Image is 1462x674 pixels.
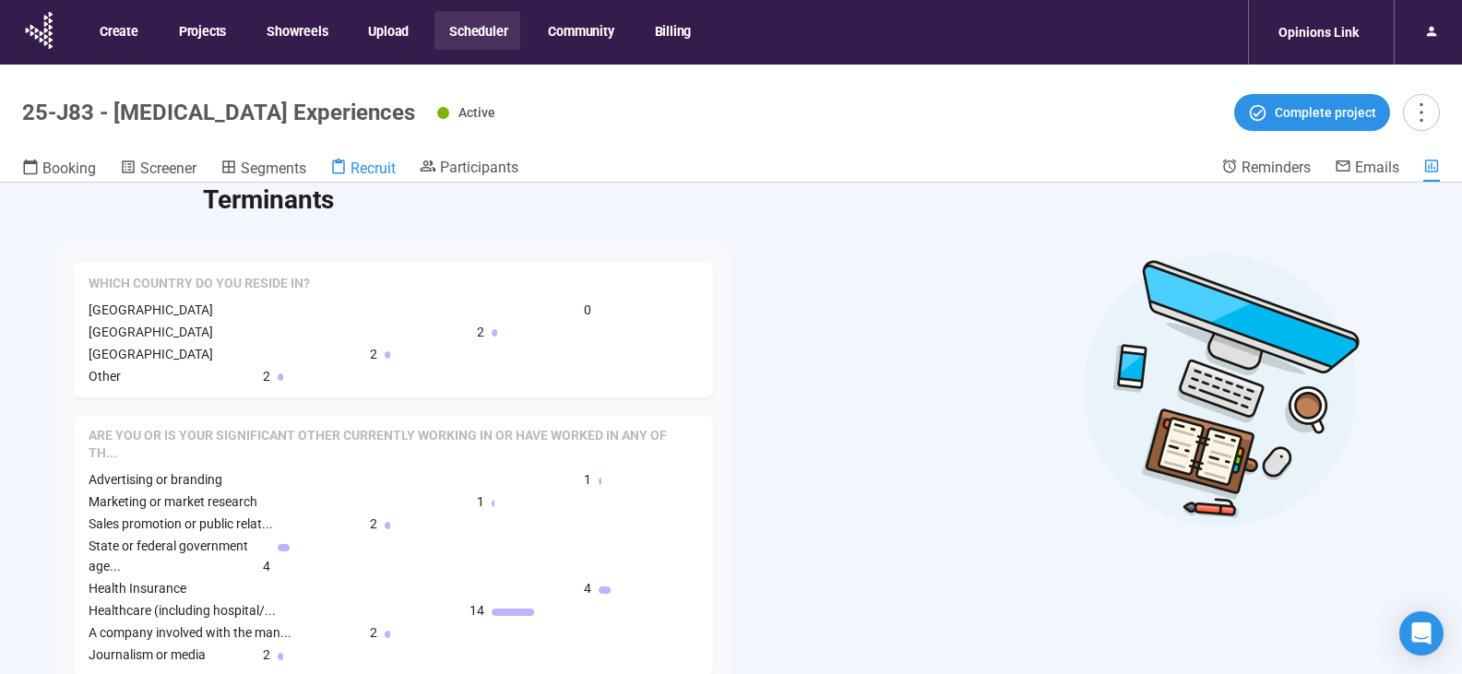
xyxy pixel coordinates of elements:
[477,491,484,512] span: 1
[1267,15,1370,50] div: Opinions Link
[434,11,520,50] button: Scheduler
[89,325,213,339] span: [GEOGRAPHIC_DATA]
[1234,94,1390,131] button: Complete project
[252,11,340,50] button: Showreels
[420,158,518,180] a: Participants
[1082,251,1361,528] img: Desktop work notes
[89,275,310,293] span: Which country do you reside in?
[1399,611,1444,656] div: Open Intercom Messenger
[89,494,257,509] span: Marketing or market research
[470,600,484,621] span: 14
[89,603,276,618] span: Healthcare (including hospital/...
[164,11,239,50] button: Projects
[477,322,484,342] span: 2
[330,158,396,182] a: Recruit
[89,472,222,487] span: Advertising or branding
[1335,158,1399,180] a: Emails
[533,11,626,50] button: Community
[89,302,213,317] span: [GEOGRAPHIC_DATA]
[440,159,518,176] span: Participants
[89,516,273,531] span: Sales promotion or public relat...
[1275,102,1376,123] span: Complete project
[42,160,96,177] span: Booking
[89,581,186,596] span: Health Insurance
[89,647,206,662] span: Journalism or media
[263,556,270,576] span: 4
[370,514,377,534] span: 2
[458,105,495,120] span: Active
[22,158,96,182] a: Booking
[89,538,248,573] span: State or federal government age...
[89,347,213,361] span: [GEOGRAPHIC_DATA]
[370,622,377,643] span: 2
[241,160,306,177] span: Segments
[353,11,422,50] button: Upload
[85,11,151,50] button: Create
[1221,158,1311,180] a: Reminders
[1355,159,1399,176] span: Emails
[140,160,196,177] span: Screener
[351,160,396,177] span: Recruit
[584,300,591,320] span: 0
[263,644,270,665] span: 2
[89,369,121,384] span: Other
[263,366,270,386] span: 2
[1409,100,1433,124] span: more
[203,180,1407,220] h2: Terminants
[89,625,291,640] span: A company involved with the man...
[89,427,698,463] span: Are you or is your significant other currently working in or have worked in any of the following ...
[22,100,415,125] h1: 25-J83 - [MEDICAL_DATA] Experiences
[120,158,196,182] a: Screener
[584,578,591,598] span: 4
[1242,159,1311,176] span: Reminders
[584,469,591,490] span: 1
[220,158,306,182] a: Segments
[370,344,377,364] span: 2
[1403,94,1440,131] button: more
[640,11,705,50] button: Billing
